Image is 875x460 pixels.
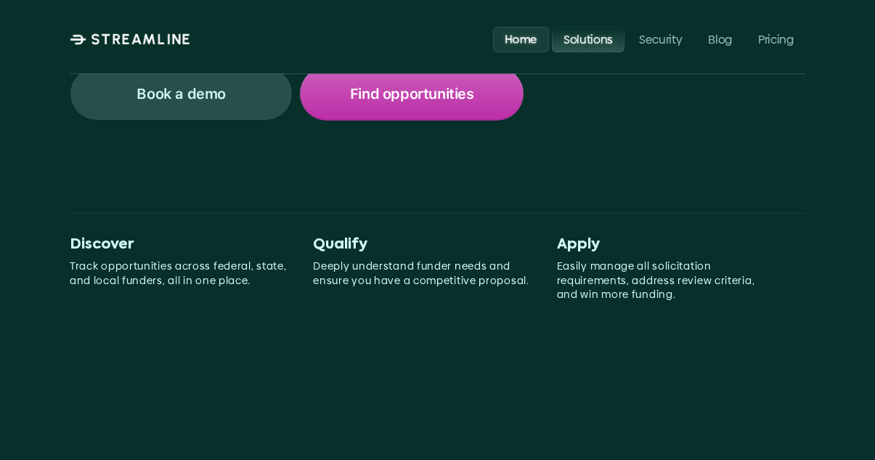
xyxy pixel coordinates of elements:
[70,31,191,48] a: STREAMLINE
[313,236,533,254] p: Qualify
[70,67,293,121] a: Book a demo
[493,26,549,52] a: Home
[746,26,805,52] a: Pricing
[70,259,290,288] p: Track opportunities across federal, state, and local funders, all in one place.
[563,32,613,46] p: Solutions
[313,259,533,288] p: Deeply understand funder needs and ensure you have a competitive proposal.
[557,259,777,302] p: Easily manage all solicitation requirements, address review criteria, and win more funding.
[627,26,693,52] a: Security
[758,32,794,46] p: Pricing
[697,26,744,52] a: Blog
[350,84,474,103] p: Find opportunities
[137,84,226,103] p: Book a demo
[300,67,523,121] a: Find opportunities
[709,32,733,46] p: Blog
[557,236,777,254] p: Apply
[91,31,191,48] p: STREAMLINE
[70,236,290,254] p: Discover
[505,32,537,46] p: Home
[639,32,682,46] p: Security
